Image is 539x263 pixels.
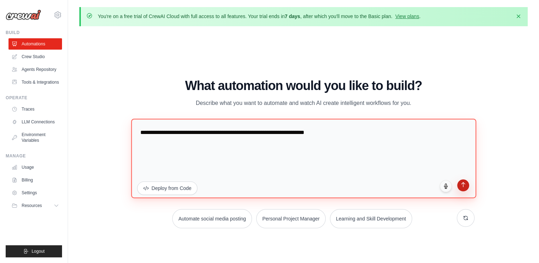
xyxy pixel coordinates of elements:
[9,64,62,75] a: Agents Repository
[6,95,62,101] div: Operate
[256,209,326,228] button: Personal Project Manager
[6,153,62,159] div: Manage
[98,13,421,20] p: You're on a free trial of CrewAI Cloud with full access to all features. Your trial ends in , aft...
[172,209,252,228] button: Automate social media posting
[137,181,198,195] button: Deploy from Code
[9,129,62,146] a: Environment Variables
[6,30,62,35] div: Build
[32,248,45,254] span: Logout
[9,77,62,88] a: Tools & Integrations
[6,245,62,257] button: Logout
[185,99,423,108] p: Describe what you want to automate and watch AI create intelligent workflows for you.
[9,103,62,115] a: Traces
[9,187,62,198] a: Settings
[22,203,42,208] span: Resources
[330,209,412,228] button: Learning and Skill Development
[9,38,62,50] a: Automations
[9,174,62,186] a: Billing
[504,229,539,263] iframe: Chat Widget
[395,13,419,19] a: View plans
[285,13,300,19] strong: 7 days
[133,79,475,93] h1: What automation would you like to build?
[9,116,62,128] a: LLM Connections
[9,200,62,211] button: Resources
[9,51,62,62] a: Crew Studio
[6,10,41,20] img: Logo
[9,162,62,173] a: Usage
